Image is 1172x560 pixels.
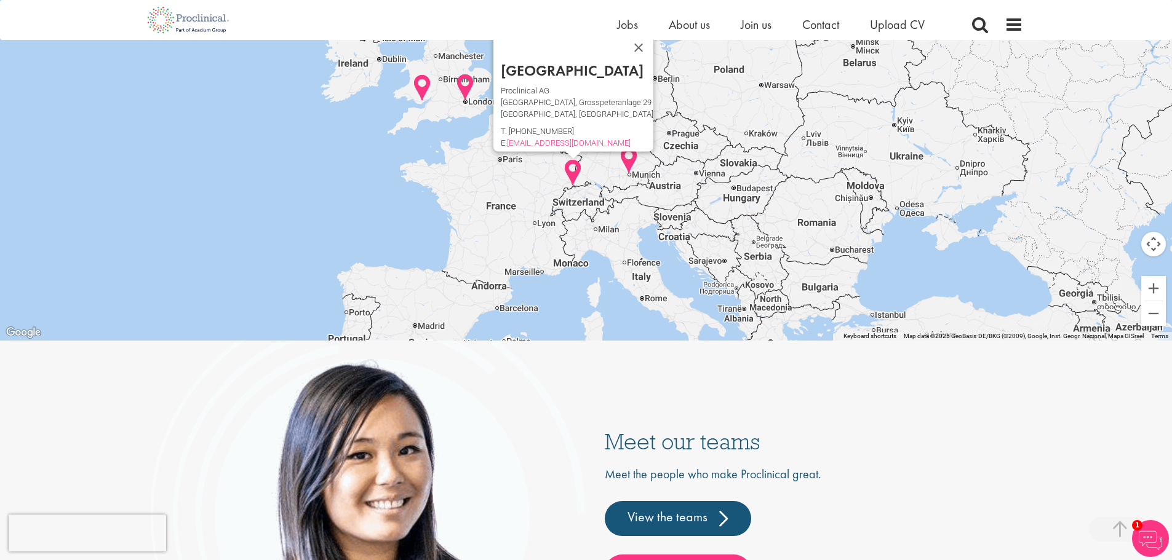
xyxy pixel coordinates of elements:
button: Zoom out [1141,301,1166,326]
p: [GEOGRAPHIC_DATA], Grosspeteranlage 29 [501,100,653,105]
button: Keyboard shortcuts [843,332,896,341]
a: Contact [802,17,839,33]
p: T. [PHONE_NUMBER] [501,128,653,134]
h2: [GEOGRAPHIC_DATA] [501,62,653,78]
p: [GEOGRAPHIC_DATA], [GEOGRAPHIC_DATA] [501,111,653,117]
h3: Meet our teams [605,430,1023,452]
button: Map camera controls [1141,232,1166,256]
a: Upload CV [870,17,925,33]
a: View the teams [605,501,751,535]
a: About us [669,17,710,33]
a: [EMAIL_ADDRESS][DOMAIN_NAME] [507,138,631,148]
a: Open this area in Google Maps (opens a new window) [3,325,44,341]
img: Chatbot [1132,520,1169,557]
span: 1 [1132,520,1142,530]
iframe: reCAPTCHA [9,515,166,551]
p: Proclinical AG [501,88,653,93]
a: Terms [1151,333,1168,339]
p: E. [501,140,653,146]
a: Jobs [617,17,638,33]
img: Google [3,325,44,341]
span: Map data ©2025 GeoBasis-DE/BKG (©2009), Google, Inst. Geogr. Nacional, Mapa GISrael [904,333,1144,339]
a: Join us [741,17,771,33]
button: Zoom in [1141,276,1166,301]
button: Close [624,33,653,62]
